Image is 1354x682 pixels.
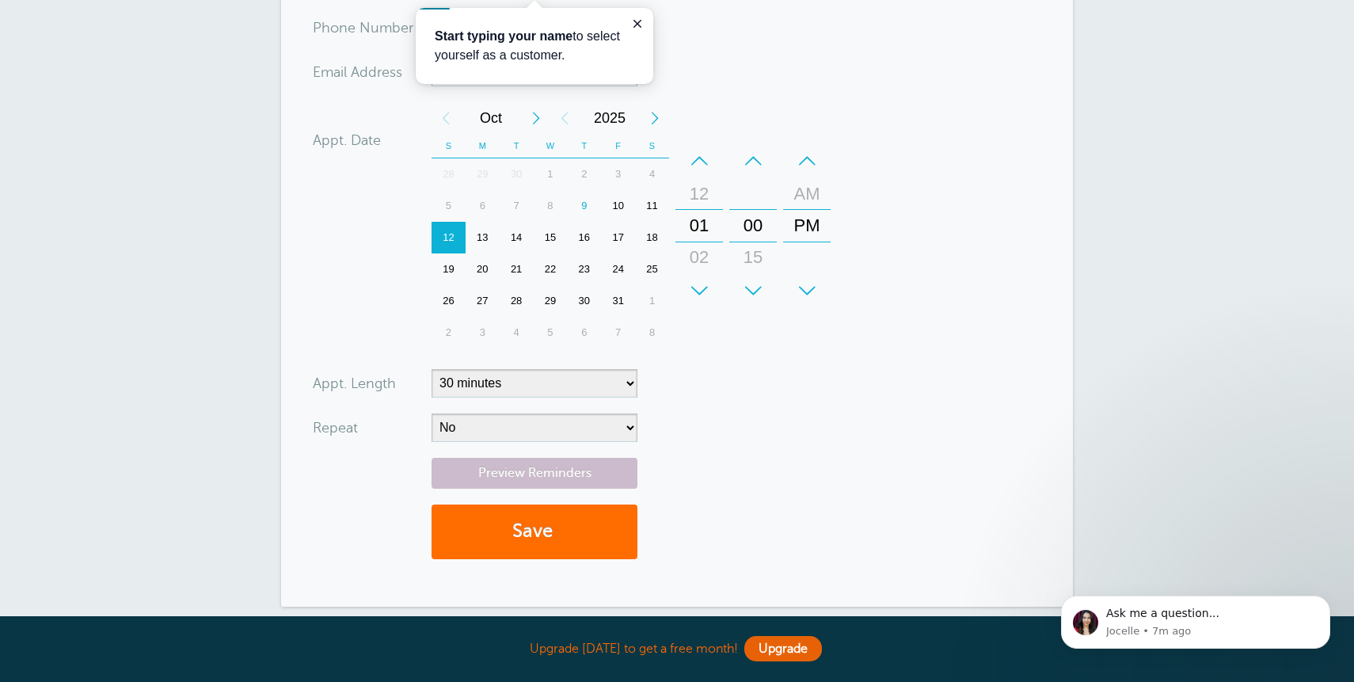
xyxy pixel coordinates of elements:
div: Tuesday, October 21 [500,253,534,285]
div: 15 [734,242,772,273]
div: Tuesday, October 28 [500,285,534,317]
div: Friday, October 10 [601,190,635,222]
span: October [460,102,522,134]
div: 12 [432,222,466,253]
div: 15 [534,222,568,253]
div: 14 [500,222,534,253]
a: Upgrade [744,636,822,661]
div: Monday, October 27 [466,285,500,317]
div: 23 [567,253,601,285]
div: Saturday, November 1 [635,285,669,317]
button: Save [432,505,637,559]
iframe: tooltip [416,8,653,84]
div: Thursday, October 30 [567,285,601,317]
div: Friday, October 3 [601,158,635,190]
th: S [635,134,669,158]
div: 28 [500,285,534,317]
span: 2025 [579,102,641,134]
span: Pho [313,21,339,35]
div: 4 [635,158,669,190]
div: 16 [567,222,601,253]
div: 11 [635,190,669,222]
div: 30 [734,273,772,305]
div: Upgrade [DATE] to get a free month! [281,632,1073,666]
div: 10 [601,190,635,222]
div: 9 [567,190,601,222]
div: Wednesday, October 15 [534,222,568,253]
div: 01 [680,210,718,242]
div: 30 [500,158,534,190]
div: Wednesday, October 29 [534,285,568,317]
label: Repeat [313,421,358,435]
div: 1 [635,285,669,317]
div: Friday, October 17 [601,222,635,253]
div: 8 [635,317,669,349]
label: Appt. Length [313,376,396,391]
div: Hours [675,145,723,307]
div: Wednesday, November 5 [534,317,568,349]
div: Tuesday, October 7 [500,190,534,222]
div: Saturday, October 4 [635,158,669,190]
div: 7 [601,317,635,349]
div: Tuesday, October 14 [500,222,534,253]
div: PM [788,210,826,242]
div: 2 [567,158,601,190]
div: Tuesday, September 30 [500,158,534,190]
div: 13 [466,222,500,253]
div: Sunday, October 12 [432,222,466,253]
div: Wednesday, October 1 [534,158,568,190]
div: Saturday, October 11 [635,190,669,222]
div: 22 [534,253,568,285]
div: 12 [680,178,718,210]
div: Sunday, October 5 [432,190,466,222]
div: 3 [466,317,500,349]
div: 29 [466,158,500,190]
div: Next Year [641,102,669,134]
div: Monday, October 6 [466,190,500,222]
div: 31 [601,285,635,317]
div: Sunday, September 28 [432,158,466,190]
th: F [601,134,635,158]
div: 02 [680,242,718,273]
div: Minutes [729,145,777,307]
div: 27 [466,285,500,317]
div: 26 [432,285,466,317]
th: S [432,134,466,158]
div: Wednesday, October 22 [534,253,568,285]
div: Thursday, October 2 [567,158,601,190]
div: 00 [734,210,772,242]
div: 19 [432,253,466,285]
div: Friday, November 7 [601,317,635,349]
div: 6 [567,317,601,349]
span: Ema [313,65,340,79]
div: Monday, October 20 [466,253,500,285]
div: Friday, October 31 [601,285,635,317]
div: 4 [500,317,534,349]
div: Thursday, November 6 [567,317,601,349]
div: Today, Thursday, October 9 [567,190,601,222]
th: W [534,134,568,158]
div: 8 [534,190,568,222]
div: 5 [432,190,466,222]
div: Sunday, October 26 [432,285,466,317]
a: Preview Reminders [432,458,637,489]
div: 28 [432,158,466,190]
div: Thursday, October 16 [567,222,601,253]
th: T [567,134,601,158]
th: T [500,134,534,158]
div: AM [788,178,826,210]
div: mber [313,13,432,42]
div: Sunday, November 2 [432,317,466,349]
div: 1 [534,158,568,190]
div: 2 [432,317,466,349]
div: 5 [534,317,568,349]
div: Monday, September 29 [466,158,500,190]
div: Next Month [522,102,550,134]
div: Saturday, November 8 [635,317,669,349]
